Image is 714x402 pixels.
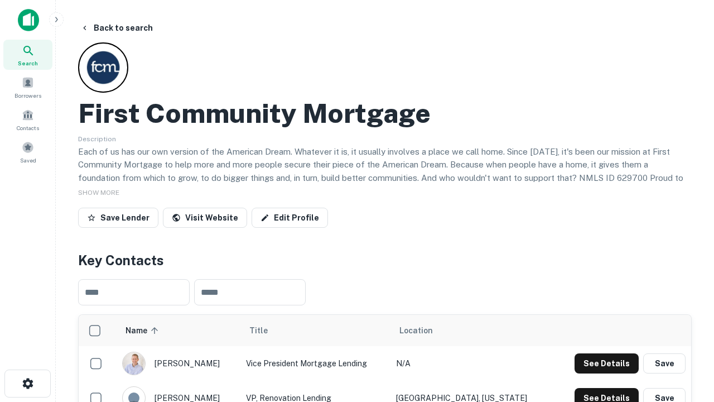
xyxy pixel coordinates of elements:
[78,97,431,130] h2: First Community Mortgage
[17,123,39,132] span: Contacts
[122,352,235,375] div: [PERSON_NAME]
[15,91,41,100] span: Borrowers
[18,59,38,68] span: Search
[240,315,390,346] th: Title
[252,208,328,228] a: Edit Profile
[123,352,145,375] img: 1520878720083
[399,324,433,337] span: Location
[643,353,686,374] button: Save
[76,18,157,38] button: Back to search
[575,353,639,374] button: See Details
[3,137,52,167] a: Saved
[78,189,119,197] span: SHOW MORE
[390,315,552,346] th: Location
[390,346,552,381] td: N/A
[3,40,52,70] a: Search
[3,104,52,135] a: Contacts
[78,145,692,198] p: Each of us has our own version of the American Dream. Whatever it is, it usually involves a place...
[240,346,390,381] td: Vice President Mortgage Lending
[163,208,247,228] a: Visit Website
[3,72,52,102] a: Borrowers
[18,9,39,31] img: capitalize-icon.png
[78,208,158,228] button: Save Lender
[78,135,116,143] span: Description
[78,250,692,270] h4: Key Contacts
[20,156,36,165] span: Saved
[249,324,282,337] span: Title
[658,277,714,331] iframe: Chat Widget
[117,315,240,346] th: Name
[126,324,162,337] span: Name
